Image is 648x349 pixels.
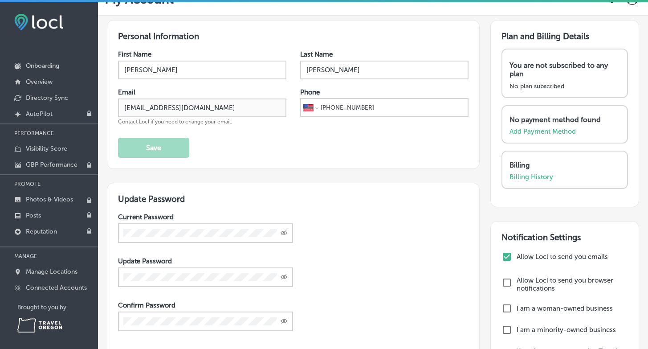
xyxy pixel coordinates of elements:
[509,127,576,135] a: Add Payment Method
[517,326,626,334] label: I am a minority-owned business
[118,119,232,125] span: Contact Locl if you need to change your email.
[118,88,135,96] label: Email
[26,212,41,219] p: Posts
[118,50,151,58] label: First Name
[26,110,53,118] p: AutoPilot
[118,99,286,117] input: Enter Email
[517,276,626,292] label: Allow Locl to send you browser notifications
[26,62,59,70] p: Onboarding
[517,304,626,312] label: I am a woman-owned business
[26,145,67,152] p: Visibility Score
[118,31,469,41] h3: Personal Information
[26,284,87,292] p: Connected Accounts
[300,50,333,58] label: Last Name
[118,213,174,221] label: Current Password
[118,138,189,158] button: Save
[26,228,57,235] p: Reputation
[118,301,175,309] label: Confirm Password
[118,257,172,265] label: Update Password
[517,253,626,261] label: Allow Locl to send you emails
[17,304,98,311] p: Brought to you by
[118,194,469,204] h3: Update Password
[26,161,77,168] p: GBP Performance
[509,82,564,90] p: No plan subscribed
[509,161,616,169] p: Billing
[14,14,63,30] img: fda3e92497d09a02dc62c9cd864e3231.png
[26,94,68,102] p: Directory Sync
[118,61,286,79] input: Enter First Name
[300,61,469,79] input: Enter Last Name
[26,268,77,275] p: Manage Locations
[501,31,628,41] h3: Plan and Billing Details
[281,317,288,325] span: Toggle password visibility
[320,99,465,116] input: Phone number
[26,78,53,86] p: Overview
[26,196,73,203] p: Photos & Videos
[300,88,320,96] label: Phone
[509,173,553,181] a: Billing History
[509,61,611,78] p: You are not subscribed to any plan
[501,232,628,242] h3: Notification Settings
[509,115,616,124] p: No payment method found
[281,273,288,281] span: Toggle password visibility
[281,229,288,237] span: Toggle password visibility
